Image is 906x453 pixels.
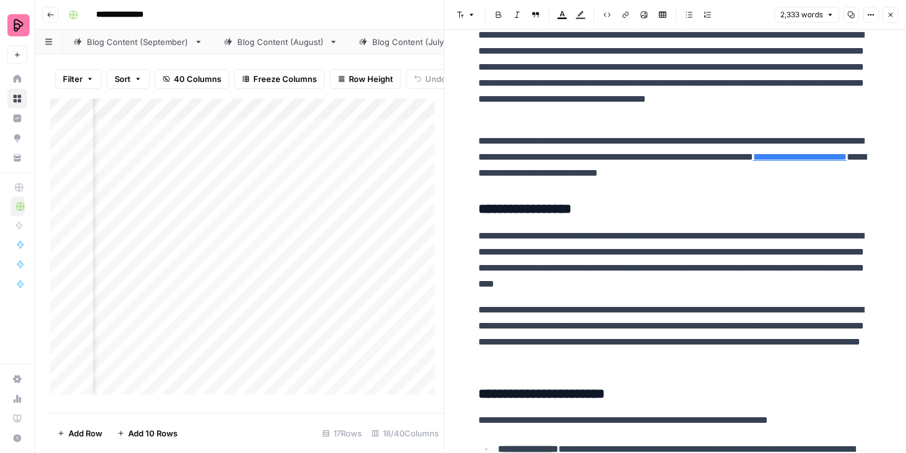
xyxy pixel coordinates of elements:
a: Settings [7,369,27,389]
button: Help + Support [7,428,27,448]
button: Workspace: Preply [7,10,27,41]
span: Undo [425,73,446,85]
span: Filter [63,73,83,85]
span: Add Row [68,427,102,439]
a: Insights [7,108,27,128]
span: 2,333 words [780,9,823,20]
button: 2,333 words [775,7,839,23]
div: 18/40 Columns [367,423,444,443]
button: Sort [107,69,150,89]
button: 40 Columns [155,69,229,89]
a: Browse [7,89,27,108]
a: Usage [7,389,27,409]
img: Preply Logo [7,14,30,36]
div: Blog Content (July) [372,36,448,48]
button: Undo [406,69,454,89]
button: Freeze Columns [234,69,325,89]
button: Row Height [330,69,401,89]
span: Freeze Columns [253,73,317,85]
span: Add 10 Rows [128,427,178,439]
div: 17 Rows [317,423,367,443]
a: Blog Content (July) [348,30,472,54]
a: Learning Hub [7,409,27,428]
button: Filter [55,69,102,89]
span: 40 Columns [174,73,221,85]
a: Opportunities [7,128,27,148]
a: Blog Content (September) [63,30,213,54]
div: Blog Content (August) [237,36,324,48]
span: Row Height [349,73,393,85]
button: Add 10 Rows [110,423,185,443]
span: Sort [115,73,131,85]
a: Home [7,69,27,89]
a: Blog Content (August) [213,30,348,54]
button: Add Row [50,423,110,443]
a: Your Data [7,148,27,168]
div: Blog Content (September) [87,36,189,48]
